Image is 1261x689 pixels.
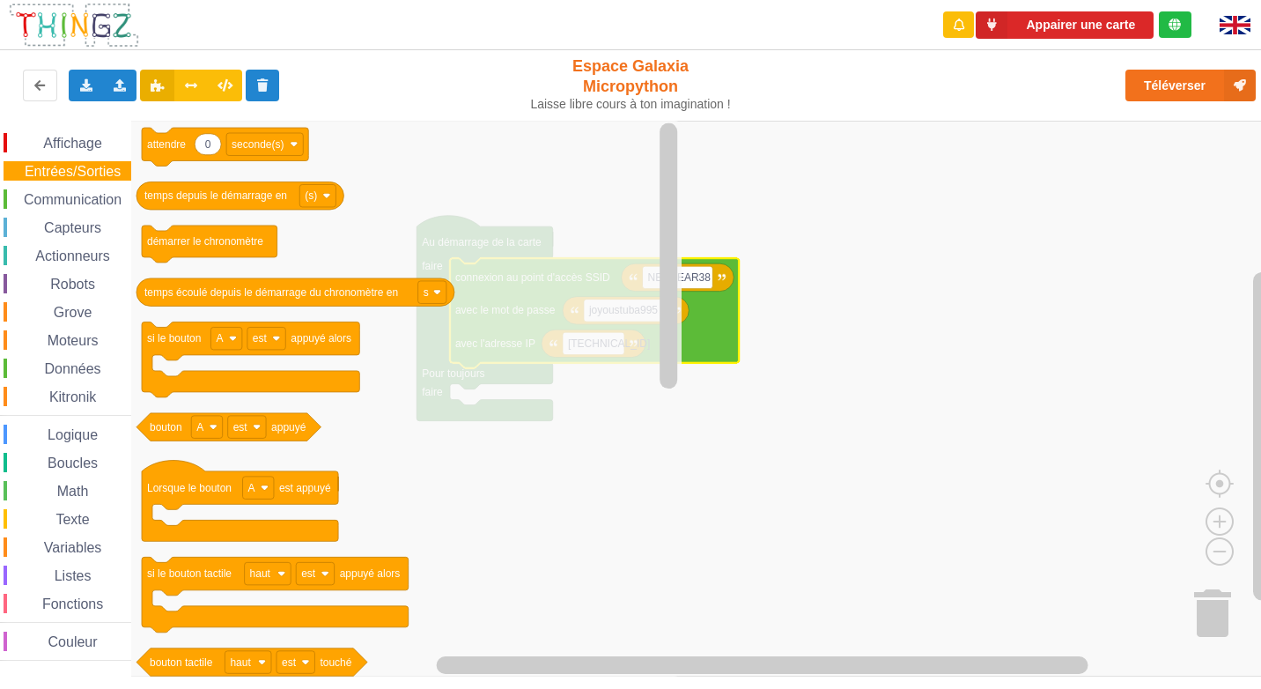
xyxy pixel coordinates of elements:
text: appuyé [271,421,306,433]
text: bouton [150,421,182,433]
div: Espace Galaxia Micropython [523,56,738,112]
text: si le bouton tactile [147,567,232,580]
img: thingz_logo.png [8,2,140,48]
text: temps depuis le démarrage en [144,189,287,202]
button: Appairer une carte [976,11,1154,39]
span: Texte [53,512,92,527]
span: Entrées/Sorties [22,164,123,179]
span: Capteurs [41,220,104,235]
text: si le bouton [147,332,201,344]
text: s [424,286,429,299]
div: Laisse libre cours à ton imagination ! [523,97,738,112]
text: est appuyé [279,482,331,494]
span: Boucles [45,456,100,470]
text: appuyé alors [291,332,351,344]
span: Kitronik [47,389,99,404]
text: est [253,332,268,344]
span: Actionneurs [33,248,113,263]
span: Grove [51,305,95,320]
span: Communication [21,192,124,207]
img: gb.png [1220,16,1250,34]
text: haut [250,567,271,580]
span: Robots [48,277,98,292]
span: Logique [45,427,100,442]
text: temps écoulé depuis le démarrage du chronomètre en [144,286,398,299]
span: Données [42,361,104,376]
text: appuyé alors [340,567,401,580]
text: A [196,421,203,433]
span: Couleur [46,634,100,649]
text: 0 [205,138,211,151]
span: Affichage [41,136,104,151]
text: seconde(s) [232,138,284,151]
span: Moteurs [45,333,101,348]
div: Tu es connecté au serveur de création de Thingz [1159,11,1191,38]
span: Listes [52,568,94,583]
span: Fonctions [40,596,106,611]
text: est [301,567,316,580]
span: Math [55,484,92,499]
text: Lorsque le bouton [147,482,232,494]
text: attendre [147,138,186,151]
text: (s) [305,189,317,202]
text: A [216,332,223,344]
span: Variables [41,540,105,555]
text: A [248,482,255,494]
button: Téléverser [1125,70,1256,101]
text: démarrer le chronomètre [147,235,263,248]
text: est [233,421,248,433]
